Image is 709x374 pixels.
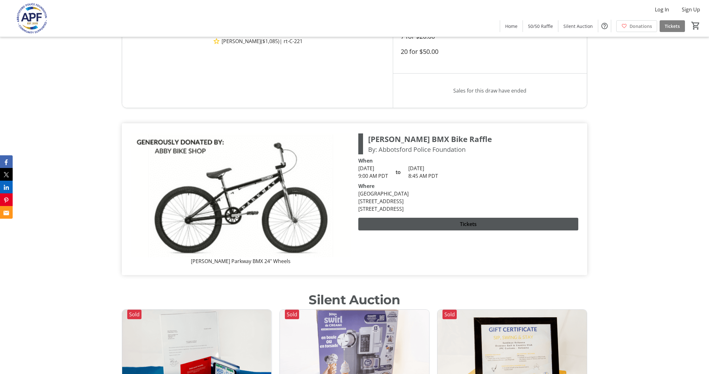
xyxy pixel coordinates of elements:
img: Abbotsford Police Foundation's Logo [4,3,60,34]
button: Help [598,20,611,32]
span: 50/50 Raffle [528,23,553,29]
span: Tickets [665,23,680,29]
a: Home [500,20,523,32]
a: Tickets [660,20,685,32]
span: Silent Auction [563,23,593,29]
label: 20 for $50.00 [401,48,438,55]
span: Donations [630,23,652,29]
div: Sold [285,310,299,319]
button: Tickets [358,218,578,230]
p: Silent Auction [309,290,400,309]
span: Log In [655,6,669,13]
span: [PERSON_NAME] [222,37,261,45]
a: Silent Auction [558,20,598,32]
button: Cart [690,20,701,31]
span: Home [505,23,518,29]
button: Log In [650,4,674,15]
label: 7 for $20.00 [401,33,435,40]
a: 50/50 Raffle [523,20,558,32]
p: Sales for this draw have ended [401,79,579,103]
span: Sign Up [682,6,700,13]
button: Sign Up [677,4,705,15]
span: | rt-C-221 [279,37,303,45]
span: Tickets [460,220,477,228]
a: Donations [616,20,657,32]
span: ($1,085) [261,37,279,45]
div: Sold [442,310,457,319]
div: Sold [127,310,141,319]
